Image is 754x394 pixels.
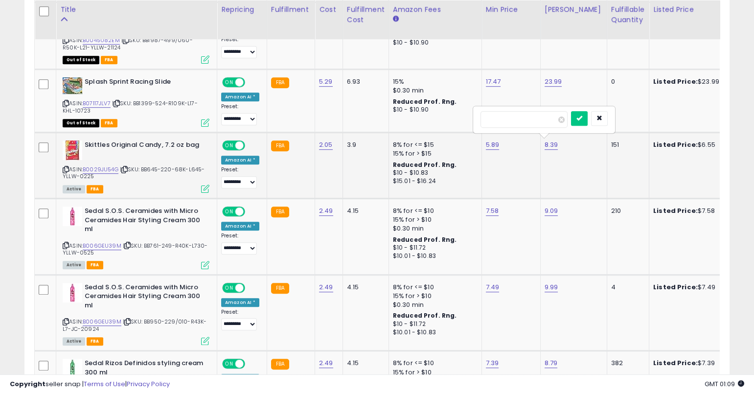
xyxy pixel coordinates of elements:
span: | SKU: BB761-249-R40K-L730-YLLW-0525 [63,242,208,256]
strong: Copyright [10,379,46,389]
span: FBA [87,185,103,193]
small: FBA [271,207,289,217]
span: OFF [244,78,259,87]
span: | SKU: BB950-229/010-R43K-L7-JC-20924 [63,318,206,332]
div: Repricing [221,4,263,15]
span: FBA [87,261,103,269]
a: 8.39 [545,140,558,150]
span: ON [223,360,235,368]
a: B006GEU39M [83,242,121,250]
b: Reduced Prof. Rng. [393,235,457,244]
b: Splash Sprint Racing Slide [85,77,204,89]
b: Sedal Rizos Definidos styling cream 300 ml [85,359,204,379]
span: All listings currently available for purchase on Amazon [63,337,85,346]
div: $10 - $11.72 [393,320,474,328]
a: 7.39 [486,358,499,368]
span: OFF [244,141,259,150]
a: 2.49 [319,358,333,368]
div: Amazon AI * [221,93,259,101]
span: All listings that are currently out of stock and unavailable for purchase on Amazon [63,119,99,127]
div: 15% for > $15 [393,149,474,158]
b: Reduced Prof. Rng. [393,161,457,169]
a: B0045U82EM [83,36,120,45]
a: Privacy Policy [127,379,170,389]
span: 2025-08-13 01:09 GMT [705,379,744,389]
span: FBA [101,56,117,64]
span: All listings that are currently out of stock and unavailable for purchase on Amazon [63,56,99,64]
div: Amazon AI * [221,156,259,164]
div: $6.55 [653,140,734,149]
div: $10 - $11.72 [393,244,474,252]
div: 210 [611,207,641,215]
span: All listings currently available for purchase on Amazon [63,185,85,193]
div: $10.01 - $10.83 [393,328,474,337]
div: $0.30 min [393,301,474,309]
a: 2.49 [319,206,333,216]
a: B0029JU54G [83,165,118,174]
div: ASIN: [63,140,209,192]
div: 8% for <= $10 [393,283,474,292]
div: $10.01 - $10.83 [393,252,474,260]
div: 8% for <= $15 [393,140,474,149]
b: Reduced Prof. Rng. [393,97,457,106]
div: ASIN: [63,207,209,268]
img: 31Ohpf5HF4L._SL40_.jpg [63,359,82,378]
b: Listed Price: [653,206,698,215]
div: $7.39 [653,359,734,368]
a: 8.79 [545,358,558,368]
div: Title [60,4,213,15]
div: Preset: [221,36,259,58]
div: 8% for <= $10 [393,359,474,368]
div: Fulfillment Cost [347,4,385,25]
div: seller snap | | [10,380,170,389]
b: Listed Price: [653,282,698,292]
div: 15% for > $10 [393,215,474,224]
b: Sedal S.O.S. Ceramides with Micro Ceramides Hair Styling Cream 300 ml [85,207,204,236]
b: Listed Price: [653,77,698,86]
div: Amazon AI * [221,222,259,231]
span: ON [223,78,235,87]
span: ON [223,208,235,216]
a: 5.89 [486,140,500,150]
span: | SKU: BB1987-499/060-R50K-L21-YLLW-21124 [63,36,193,51]
div: ASIN: [63,10,209,63]
span: FBA [87,337,103,346]
a: 5.29 [319,77,333,87]
div: [PERSON_NAME] [545,4,603,15]
div: $23.99 [653,77,734,86]
div: 382 [611,359,641,368]
span: FBA [101,119,117,127]
span: | SKU: BB645-220-68K-L645-YLLW-0225 [63,165,205,180]
div: Amazon AI * [221,298,259,307]
b: Skittles Original Candy, 7.2 oz bag [85,140,204,152]
small: FBA [271,283,289,294]
span: OFF [244,360,259,368]
span: | SKU: BB1399-524-R109K-L17-KHL-10723 [63,99,198,114]
div: Listed Price [653,4,738,15]
div: $7.49 [653,283,734,292]
div: $10 - $10.90 [393,106,474,114]
small: FBA [271,359,289,370]
div: 151 [611,140,641,149]
a: 23.99 [545,77,562,87]
div: Fulfillable Quantity [611,4,645,25]
div: Preset: [221,103,259,125]
div: Cost [319,4,339,15]
div: Amazon Fees [393,4,478,15]
img: 31K-CVTgQhL._SL40_.jpg [63,207,82,226]
b: Reduced Prof. Rng. [393,311,457,320]
div: Fulfillment [271,4,311,15]
div: 15% for > $10 [393,292,474,301]
a: B006GEU39M [83,318,121,326]
a: 7.49 [486,282,500,292]
div: 4.15 [347,359,381,368]
span: OFF [244,208,259,216]
img: 51YrRCYQDfL._SL40_.jpg [63,140,82,160]
b: Listed Price: [653,140,698,149]
div: $15.01 - $16.24 [393,177,474,185]
img: 31K-CVTgQhL._SL40_.jpg [63,283,82,302]
div: 0 [611,77,641,86]
div: $0.30 min [393,224,474,233]
div: 15% [393,77,474,86]
div: Min Price [486,4,536,15]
